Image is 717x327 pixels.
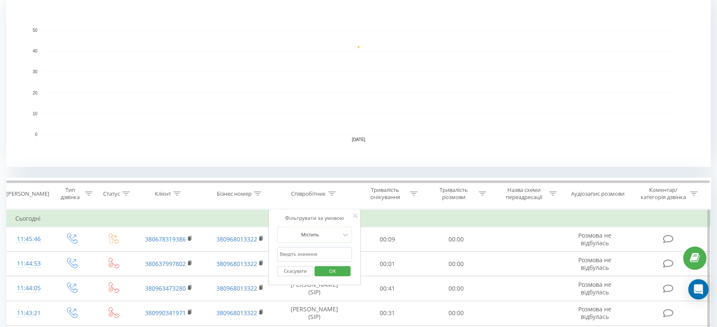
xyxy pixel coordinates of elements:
[216,235,257,243] a: 380968013322
[571,190,625,197] div: Аудіозапис розмови
[362,186,408,201] div: Тривалість очікування
[33,70,38,75] text: 30
[7,210,711,227] td: Сьогодні
[35,132,37,137] text: 0
[578,256,611,272] span: Розмова не відбулась
[216,309,257,317] a: 380968013322
[33,28,38,33] text: 50
[6,190,49,197] div: [PERSON_NAME]
[277,247,352,262] input: Введіть значення
[15,305,42,321] div: 11:43:21
[688,279,709,299] div: Open Intercom Messenger
[422,301,490,325] td: 00:00
[276,301,353,325] td: [PERSON_NAME] (SIP)
[578,280,611,296] span: Розмова не відбулась
[422,227,490,252] td: 00:00
[578,231,611,247] span: Розмова не відбулась
[103,190,120,197] div: Статус
[15,231,42,247] div: 11:45:46
[277,266,313,277] button: Скасувати
[58,186,83,201] div: Тип дзвінка
[353,252,422,276] td: 00:01
[578,305,611,321] span: Розмова не відбулась
[353,301,422,325] td: 00:31
[276,276,353,301] td: [PERSON_NAME] (SIP)
[216,284,257,292] a: 380968013322
[422,252,490,276] td: 00:00
[15,255,42,272] div: 11:44:53
[155,190,171,197] div: Клієнт
[145,309,186,317] a: 380990341971
[352,137,365,142] text: [DATE]
[501,186,547,201] div: Назва схеми переадресації
[353,227,422,252] td: 00:09
[422,276,490,301] td: 00:00
[277,214,352,222] div: Фільтрувати за умовою
[33,49,38,53] text: 40
[145,284,186,292] a: 380963473280
[431,186,476,201] div: Тривалість розмови
[216,260,257,268] a: 380968013322
[145,260,186,268] a: 380637997802
[638,186,688,201] div: Коментар/категорія дзвінка
[145,235,186,243] a: 380678319386
[33,111,38,116] text: 10
[291,190,326,197] div: Співробітник
[217,190,252,197] div: Бізнес номер
[33,91,38,95] text: 20
[321,264,344,277] span: OK
[15,280,42,297] div: 11:44:05
[353,276,422,301] td: 00:41
[314,266,350,277] button: OK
